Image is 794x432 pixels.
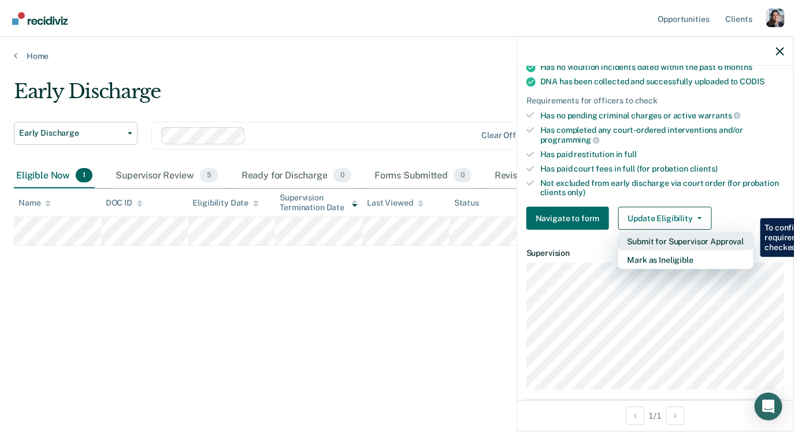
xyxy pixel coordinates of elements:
div: Supervisor Review [113,163,221,189]
span: only) [567,188,585,197]
div: Has no pending criminal charges or active [540,110,784,121]
span: months [725,62,752,72]
span: full [625,150,637,159]
div: Status [454,198,479,208]
span: 1 [76,168,92,183]
div: Has completed any court-ordered interventions and/or [540,125,784,145]
span: warrants [698,111,741,120]
span: clients) [690,164,718,173]
div: Forms Submitted [372,163,474,189]
span: 0 [333,168,351,183]
div: Early Discharge [14,80,610,113]
span: Early Discharge [19,128,123,138]
div: Eligibility Date [193,198,259,208]
button: Next Opportunity [666,407,685,425]
div: DOC ID [106,198,143,208]
div: Name [18,198,51,208]
a: Home [14,51,780,61]
button: Mark as Ineligible [618,251,754,269]
div: Has paid restitution in [540,150,784,159]
button: Navigate to form [526,207,609,230]
button: Update Eligibility [618,207,712,230]
div: Has paid court fees in full (for probation [540,164,784,174]
span: 0 [454,168,472,183]
span: programming [540,135,600,144]
div: Ready for Discharge [239,163,354,189]
span: CODIS [740,77,765,86]
div: Revisions Requests [492,163,602,189]
dt: Supervision [526,248,784,258]
div: Supervision Termination Date [280,193,358,213]
a: Navigate to form link [526,207,614,230]
button: Previous Opportunity [626,407,644,425]
button: Submit for Supervisor Approval [618,232,754,251]
div: Requirements for officers to check [526,96,784,106]
div: Eligible Now [14,163,95,189]
img: Recidiviz [12,12,68,25]
div: Has no violation incidents dated within the past 6 [540,62,784,72]
div: Not excluded from early discharge via court order (for probation clients [540,178,784,198]
button: Profile dropdown button [766,9,785,27]
div: Last Viewed [367,198,423,208]
div: Clear officers [481,131,535,140]
span: 5 [200,168,218,183]
div: 1 / 1 [517,400,793,431]
div: Open Intercom Messenger [755,393,782,420]
div: DNA has been collected and successfully uploaded to [540,77,784,87]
